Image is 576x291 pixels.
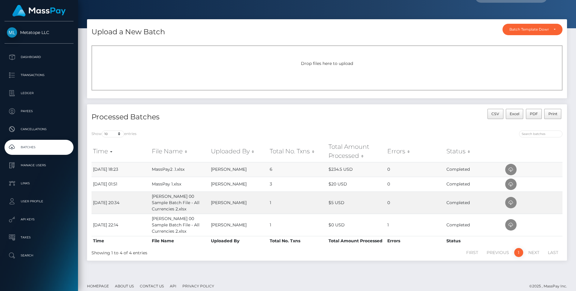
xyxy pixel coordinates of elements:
a: Ledger [4,86,73,101]
span: Print [548,112,557,116]
td: 0 [386,162,445,177]
td: Completed [445,177,504,191]
td: [PERSON_NAME] [209,162,268,177]
a: Homepage [85,281,111,291]
p: Search [7,251,71,260]
td: 1 [268,191,327,214]
th: Status [445,236,504,246]
th: Errors [386,236,445,246]
td: [PERSON_NAME] 00 Sample Batch File - All Currencies 2.xlsx [150,191,209,214]
td: MassPay 1.xlsx [150,177,209,191]
td: $234.5 USD [327,162,386,177]
td: 0 [386,177,445,191]
a: Privacy Policy [180,281,217,291]
span: Drop files here to upload [301,61,353,66]
a: Transactions [4,68,73,83]
a: Contact Us [137,281,166,291]
a: About Us [112,281,136,291]
td: 1 [386,214,445,236]
th: Errors: activate to sort column ascending [386,141,445,162]
div: Showing 1 to 4 of 4 entries [91,247,283,256]
a: Manage Users [4,158,73,173]
td: [PERSON_NAME] [209,177,268,191]
th: Total No. Txns [268,236,327,246]
span: PDF [530,112,538,116]
td: 1 [268,214,327,236]
th: Uploaded By [209,236,268,246]
img: MassPay Logo [12,5,66,17]
td: [DATE] 18:23 [91,162,150,177]
td: 3 [268,177,327,191]
span: CSV [491,112,499,116]
th: Uploaded By: activate to sort column ascending [209,141,268,162]
p: Cancellations [7,125,71,134]
td: Completed [445,162,504,177]
p: Taxes [7,233,71,242]
th: Total No. Txns: activate to sort column ascending [268,141,327,162]
p: Manage Users [7,161,71,170]
img: Metatope LLC [7,27,17,38]
button: Print [544,109,561,119]
span: Excel [510,112,519,116]
label: Show entries [91,130,136,137]
p: Links [7,179,71,188]
a: API [167,281,179,291]
td: [DATE] 01:51 [91,177,150,191]
a: Search [4,248,73,263]
a: API Keys [4,212,73,227]
p: Dashboard [7,53,71,62]
button: CSV [487,109,503,119]
a: Dashboard [4,50,73,65]
div: Batch Template Download [509,27,549,32]
a: 1 [514,248,523,257]
button: Excel [506,109,523,119]
th: Total Amount Processed: activate to sort column ascending [327,141,386,162]
input: Search batches [519,130,562,137]
td: $20 USD [327,177,386,191]
td: $5 USD [327,191,386,214]
td: MassPay2 .1.xlsx [150,162,209,177]
td: 6 [268,162,327,177]
td: 0 [386,191,445,214]
p: User Profile [7,197,71,206]
p: Batches [7,143,71,152]
td: [DATE] 20:34 [91,191,150,214]
p: Payees [7,107,71,116]
th: Total Amount Processed [327,236,386,246]
td: [PERSON_NAME] [209,191,268,214]
td: [PERSON_NAME] [209,214,268,236]
p: API Keys [7,215,71,224]
h4: Upload a New Batch [91,27,165,37]
th: Time: activate to sort column ascending [91,141,150,162]
td: [PERSON_NAME] 00 Sample Batch File - All Currencies 2.xlsx [150,214,209,236]
h4: Processed Batches [91,112,322,122]
a: Cancellations [4,122,73,137]
td: [DATE] 22:14 [91,214,150,236]
p: Ledger [7,89,71,98]
th: File Name: activate to sort column ascending [150,141,209,162]
a: Links [4,176,73,191]
th: File Name [150,236,209,246]
button: PDF [526,109,542,119]
a: Payees [4,104,73,119]
button: Batch Template Download [502,24,562,35]
p: Transactions [7,71,71,80]
div: © 2025 , MassPay Inc. [529,283,571,289]
a: Taxes [4,230,73,245]
span: Metatope LLC [4,30,73,35]
a: User Profile [4,194,73,209]
select: Showentries [102,130,124,137]
td: $0 USD [327,214,386,236]
th: Time [91,236,150,246]
a: Batches [4,140,73,155]
td: Completed [445,191,504,214]
td: Completed [445,214,504,236]
th: Status: activate to sort column ascending [445,141,504,162]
